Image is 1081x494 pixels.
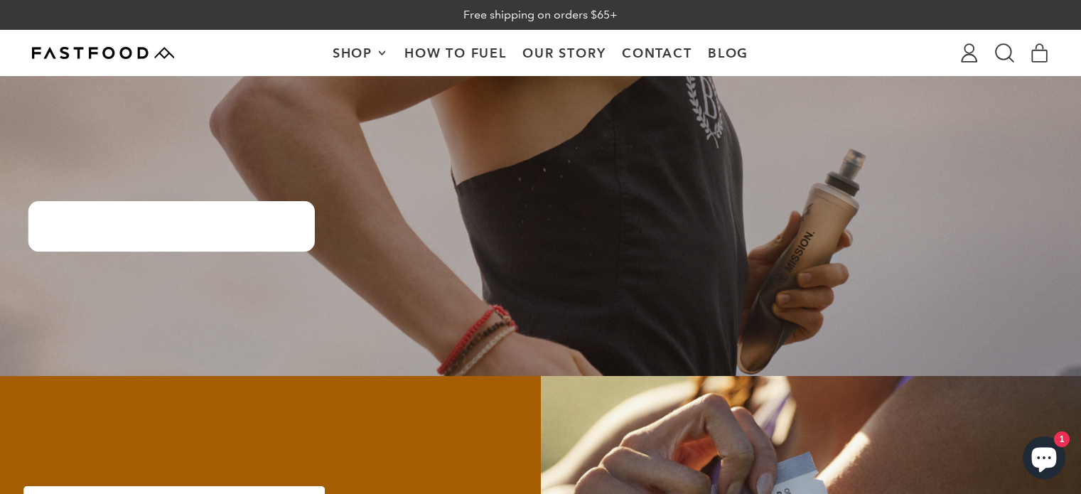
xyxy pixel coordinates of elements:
[515,31,614,75] a: Our Story
[1018,436,1070,483] inbox-online-store-chat: Shopify online store chat
[700,31,757,75] a: Blog
[32,47,174,59] img: Fastfood
[324,31,396,75] button: Shop
[397,31,515,75] a: How To Fuel
[614,31,700,75] a: Contact
[333,47,376,60] span: Shop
